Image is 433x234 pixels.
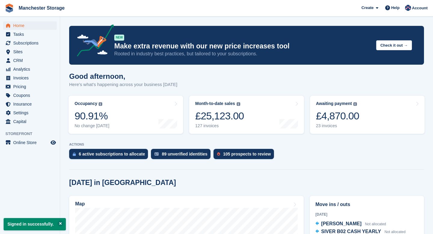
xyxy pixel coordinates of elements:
[75,110,109,122] div: 90.91%
[13,39,49,47] span: Subscriptions
[13,65,49,73] span: Analytics
[155,152,159,156] img: verify_identity-adf6edd0f0f0b5bbfe63781bf79b02c33cf7c696d77639b501bdc392416b5a36.svg
[13,138,49,147] span: Online Store
[69,143,424,146] p: ACTIONS
[13,74,49,82] span: Invoices
[315,201,418,208] h2: Move ins / outs
[195,101,235,106] div: Month-to-date sales
[315,220,386,228] a: [PERSON_NAME] Not allocated
[69,96,183,134] a: Occupancy 90.91% No change [DATE]
[3,48,57,56] a: menu
[3,82,57,91] a: menu
[213,149,277,162] a: 105 prospects to review
[162,152,207,156] div: 89 unverified identities
[13,48,49,56] span: Sites
[3,74,57,82] a: menu
[69,179,176,187] h2: [DATE] in [GEOGRAPHIC_DATA]
[3,30,57,38] a: menu
[217,152,220,156] img: prospect-51fa495bee0391a8d652442698ab0144808aea92771e9ea1ae160a38d050c398.svg
[13,21,49,30] span: Home
[75,201,85,207] h2: Map
[195,123,244,128] div: 127 invoices
[3,65,57,73] a: menu
[3,91,57,100] a: menu
[3,109,57,117] a: menu
[69,149,151,162] a: 6 active subscriptions to allocate
[353,102,357,106] img: icon-info-grey-7440780725fd019a000dd9b08b2336e03edf1995a4989e88bcd33f0948082b44.svg
[365,222,386,226] span: Not allocated
[321,229,381,234] span: SIVER B02 CASH YEARLY
[114,42,371,51] p: Make extra revenue with our new price increases tool
[69,81,177,88] p: Here's what's happening across your business [DATE]
[376,40,412,50] button: Check it out →
[99,102,102,106] img: icon-info-grey-7440780725fd019a000dd9b08b2336e03edf1995a4989e88bcd33f0948082b44.svg
[114,35,124,41] div: NEW
[189,96,304,134] a: Month-to-date sales £25,123.00 127 invoices
[316,110,359,122] div: £4,870.00
[73,152,76,156] img: active_subscription_to_allocate_icon-d502201f5373d7db506a760aba3b589e785aa758c864c3986d89f69b8ff3...
[3,56,57,65] a: menu
[321,221,361,226] span: [PERSON_NAME]
[75,101,97,106] div: Occupancy
[5,4,14,13] img: stora-icon-8386f47178a22dfd0bd8f6a31ec36ba5ce8667c1dd55bd0f319d3a0aa187defe.svg
[315,212,418,217] div: [DATE]
[13,82,49,91] span: Pricing
[13,91,49,100] span: Coupons
[195,110,244,122] div: £25,123.00
[412,5,428,11] span: Account
[3,21,57,30] a: menu
[75,123,109,128] div: No change [DATE]
[3,117,57,126] a: menu
[114,51,371,57] p: Rooted in industry best practices, but tailored to your subscriptions.
[50,139,57,146] a: Preview store
[316,101,352,106] div: Awaiting payment
[237,102,240,106] img: icon-info-grey-7440780725fd019a000dd9b08b2336e03edf1995a4989e88bcd33f0948082b44.svg
[69,72,177,80] h1: Good afternoon,
[151,149,213,162] a: 89 unverified identities
[13,109,49,117] span: Settings
[3,39,57,47] a: menu
[13,117,49,126] span: Capital
[13,30,49,38] span: Tasks
[361,5,373,11] span: Create
[13,100,49,108] span: Insurance
[3,138,57,147] a: menu
[310,96,425,134] a: Awaiting payment £4,870.00 23 invoices
[79,152,145,156] div: 6 active subscriptions to allocate
[16,3,67,13] a: Manchester Storage
[3,100,57,108] a: menu
[72,24,114,59] img: price-adjustments-announcement-icon-8257ccfd72463d97f412b2fc003d46551f7dbcb40ab6d574587a9cd5c0d94...
[316,123,359,128] div: 23 invoices
[385,230,406,234] span: Not allocated
[223,152,271,156] div: 105 prospects to review
[5,131,60,137] span: Storefront
[4,218,66,230] p: Signed in successfully.
[13,56,49,65] span: CRM
[391,5,400,11] span: Help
